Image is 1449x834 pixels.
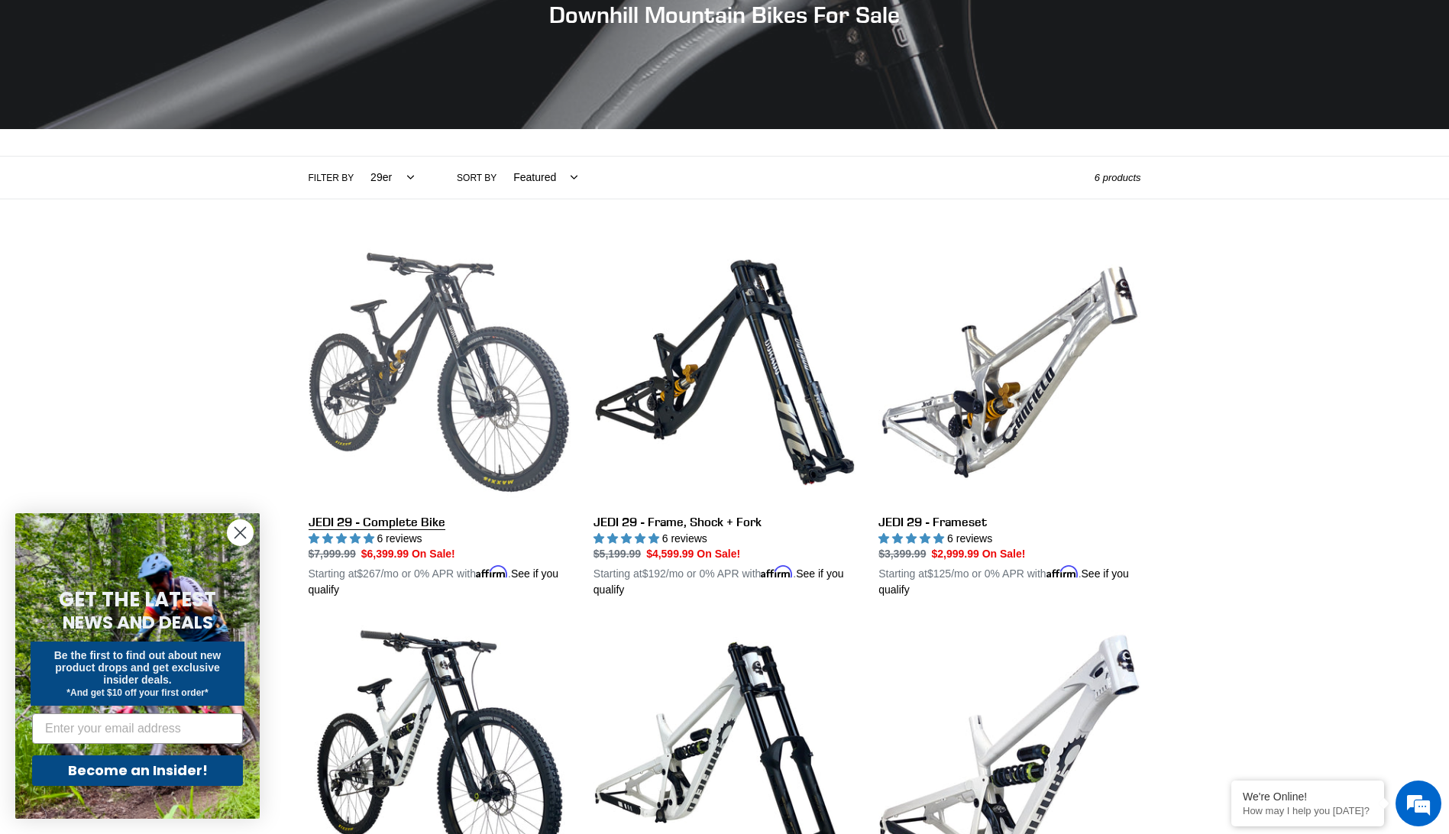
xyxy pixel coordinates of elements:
[32,755,243,786] button: Become an Insider!
[49,76,87,115] img: d_696896380_company_1647369064580_696896380
[1243,805,1373,816] p: How may I help you today?
[251,8,287,44] div: Minimize live chat window
[89,192,211,347] span: We're online!
[309,171,354,185] label: Filter by
[8,417,291,470] textarea: Type your message and hit 'Enter'
[457,171,496,185] label: Sort by
[102,86,280,105] div: Chat with us now
[32,713,243,744] input: Enter your email address
[17,84,40,107] div: Navigation go back
[54,649,222,686] span: Be the first to find out about new product drops and get exclusive insider deals.
[549,1,900,28] span: Downhill Mountain Bikes For Sale
[59,586,216,613] span: GET THE LATEST
[66,687,208,698] span: *And get $10 off your first order*
[1095,172,1141,183] span: 6 products
[63,610,213,635] span: NEWS AND DEALS
[1243,790,1373,803] div: We're Online!
[227,519,254,546] button: Close dialog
